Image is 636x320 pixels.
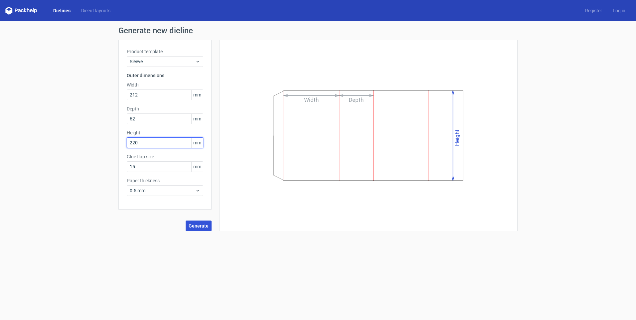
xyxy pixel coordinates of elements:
a: Log in [607,7,631,14]
label: Depth [127,105,203,112]
text: Width [304,96,319,103]
a: Diecut layouts [76,7,116,14]
text: Depth [349,96,364,103]
a: Register [580,7,607,14]
text: Height [454,129,461,146]
h1: Generate new dieline [118,27,518,35]
span: Sleeve [130,58,195,65]
label: Paper thickness [127,177,203,184]
label: Height [127,129,203,136]
label: Width [127,81,203,88]
span: 0.5 mm [130,187,195,194]
a: Dielines [48,7,76,14]
span: mm [191,114,203,124]
label: Glue flap size [127,153,203,160]
h3: Outer dimensions [127,72,203,79]
button: Generate [186,221,212,231]
span: mm [191,162,203,172]
span: Generate [189,224,209,228]
span: mm [191,138,203,148]
span: mm [191,90,203,100]
label: Product template [127,48,203,55]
